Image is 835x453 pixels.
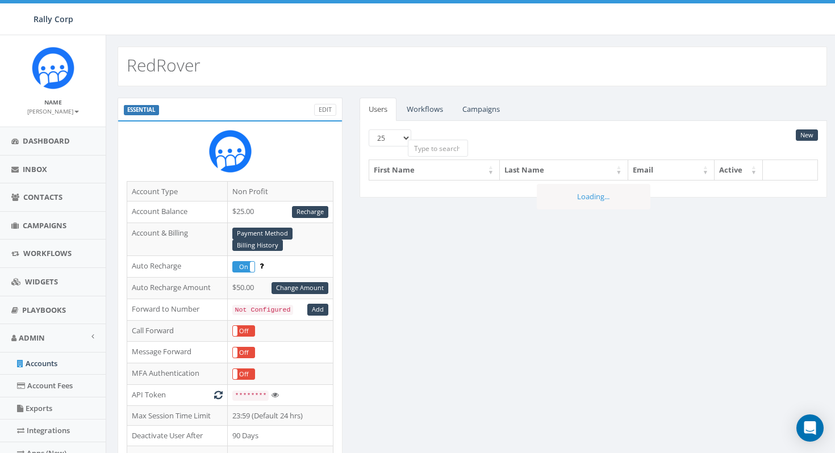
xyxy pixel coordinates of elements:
[232,325,255,337] div: OnOff
[233,326,254,337] label: Off
[228,426,333,446] td: 90 Days
[127,320,228,342] td: Call Forward
[23,164,47,174] span: Inbox
[228,202,333,223] td: $25.00
[44,98,62,106] small: Name
[127,202,228,223] td: Account Balance
[27,107,79,115] small: [PERSON_NAME]
[127,278,228,299] td: Auto Recharge Amount
[127,299,228,320] td: Forward to Number
[232,368,255,380] div: OnOff
[32,47,74,89] img: Icon_1.png
[34,14,73,24] span: Rally Corp
[23,220,66,230] span: Campaigns
[232,240,283,251] a: Billing History
[398,98,452,121] a: Workflows
[23,192,62,202] span: Contacts
[796,129,818,141] a: New
[260,261,264,271] span: Enable to prevent campaign failure.
[23,248,72,258] span: Workflows
[233,262,254,272] label: On
[796,414,824,442] div: Open Intercom Messenger
[232,228,293,240] a: Payment Method
[500,160,628,180] th: Last Name
[127,363,228,385] td: MFA Authentication
[127,181,228,202] td: Account Type
[228,405,333,426] td: 23:59 (Default 24 hrs)
[360,98,396,121] a: Users
[22,305,66,315] span: Playbooks
[209,130,252,173] img: Rally_Corp_Icon.png
[233,347,254,358] label: Off
[537,184,650,209] div: Loading...
[369,160,500,180] th: First Name
[127,426,228,446] td: Deactivate User After
[23,136,70,146] span: Dashboard
[232,305,293,315] code: Not Configured
[214,391,223,399] i: Generate New Token
[25,276,58,287] span: Widgets
[27,106,79,116] a: [PERSON_NAME]
[453,98,509,121] a: Campaigns
[127,223,228,256] td: Account & Billing
[19,333,45,343] span: Admin
[127,405,228,426] td: Max Session Time Limit
[228,181,333,202] td: Non Profit
[127,56,201,74] h2: RedRover
[292,206,328,218] a: Recharge
[307,304,328,316] a: Add
[127,385,228,406] td: API Token
[715,160,763,180] th: Active
[232,347,255,359] div: OnOff
[228,278,333,299] td: $50.00
[272,282,328,294] a: Change Amount
[127,256,228,278] td: Auto Recharge
[233,369,254,380] label: Off
[127,342,228,363] td: Message Forward
[124,105,159,115] label: ESSENTIAL
[232,261,255,273] div: OnOff
[628,160,715,180] th: Email
[408,140,469,157] input: Type to search
[314,104,336,116] a: Edit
